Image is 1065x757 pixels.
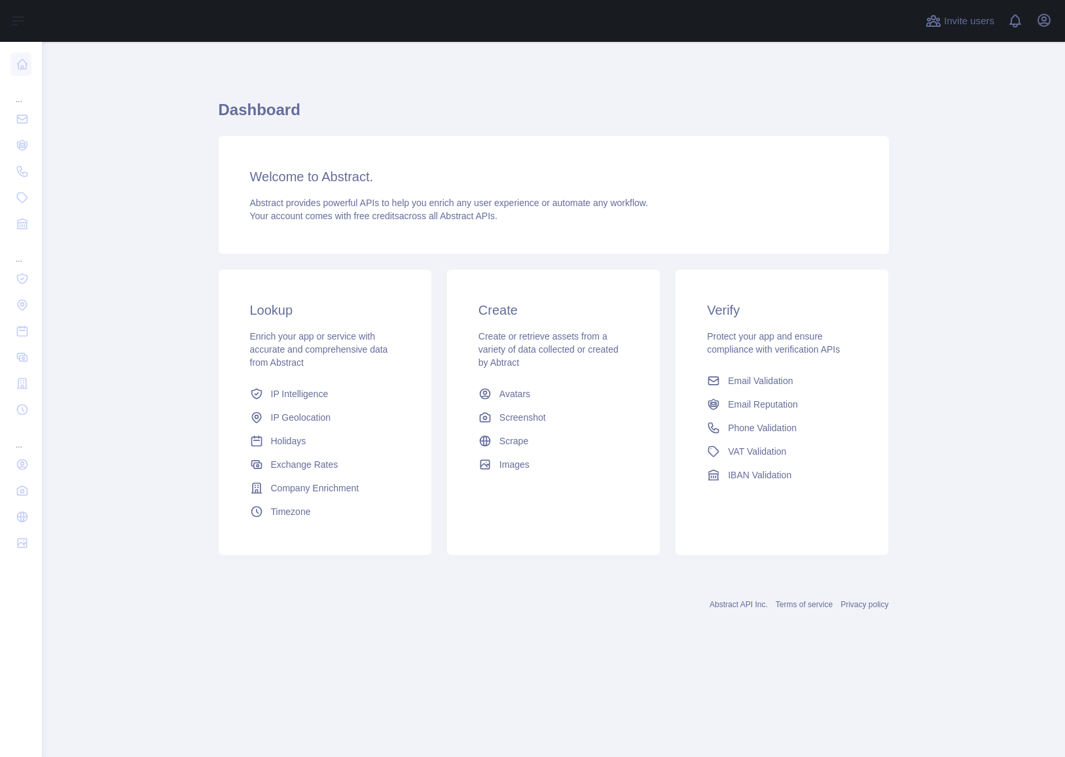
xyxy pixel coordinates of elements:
h3: Lookup [250,301,400,319]
a: Abstract API Inc. [710,600,768,609]
h3: Welcome to Abstract. [250,167,857,186]
a: Images [473,453,634,476]
span: Screenshot [499,411,546,424]
span: VAT Validation [728,445,786,458]
a: IP Intelligence [245,382,405,406]
a: Exchange Rates [245,453,405,476]
a: IP Geolocation [245,406,405,429]
span: Holidays [271,434,306,448]
h1: Dashboard [219,99,889,131]
span: Email Reputation [728,398,798,411]
span: IBAN Validation [728,468,791,482]
a: Email Validation [702,369,862,393]
span: Enrich your app or service with accurate and comprehensive data from Abstract [250,331,388,368]
span: Scrape [499,434,528,448]
div: ... [10,238,31,264]
span: IP Intelligence [271,387,329,400]
span: Invite users [944,14,994,29]
a: Privacy policy [840,600,888,609]
a: Screenshot [473,406,634,429]
h3: Verify [707,301,857,319]
span: Your account comes with across all Abstract APIs. [250,211,497,221]
button: Invite users [923,10,997,31]
span: Abstract provides powerful APIs to help you enrich any user experience or automate any workflow. [250,198,649,208]
a: Company Enrichment [245,476,405,500]
span: Images [499,458,530,471]
a: Scrape [473,429,634,453]
div: ... [10,424,31,450]
h3: Create [478,301,628,319]
span: Exchange Rates [271,458,338,471]
a: Terms of service [776,600,833,609]
a: Timezone [245,500,405,523]
span: Create or retrieve assets from a variety of data collected or created by Abtract [478,331,619,368]
span: Timezone [271,505,311,518]
span: Protect your app and ensure compliance with verification APIs [707,331,840,355]
a: Phone Validation [702,416,862,440]
a: VAT Validation [702,440,862,463]
span: free credits [354,211,399,221]
span: Company Enrichment [271,482,359,495]
div: ... [10,79,31,105]
span: IP Geolocation [271,411,331,424]
a: Holidays [245,429,405,453]
span: Email Validation [728,374,793,387]
a: Email Reputation [702,393,862,416]
span: Avatars [499,387,530,400]
span: Phone Validation [728,421,797,434]
a: IBAN Validation [702,463,862,487]
a: Avatars [473,382,634,406]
